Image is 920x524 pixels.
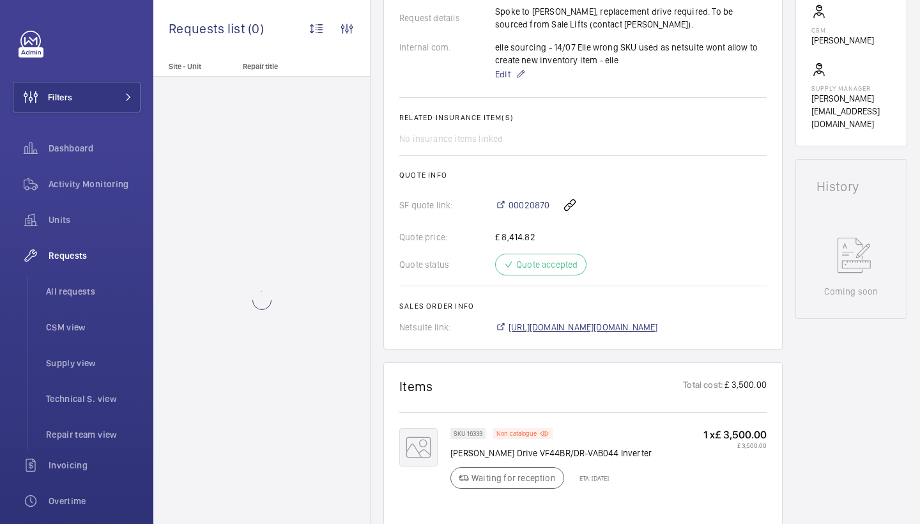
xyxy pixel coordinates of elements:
p: [PERSON_NAME][EMAIL_ADDRESS][DOMAIN_NAME] [811,92,891,130]
h2: Related insurance item(s) [399,113,767,122]
p: SKU 16333 [454,431,482,436]
p: Total cost: [683,378,723,394]
p: Non catalogue [496,431,537,436]
h1: Items [399,378,433,394]
span: Requests [49,249,141,262]
span: CSM view [46,321,141,334]
p: 1 x £ 3,500.00 [703,428,767,442]
span: Units [49,213,141,226]
span: Invoicing [49,459,141,472]
span: Filters [48,91,72,104]
p: Waiting for reception [471,472,556,484]
span: [URL][DOMAIN_NAME][DOMAIN_NAME] [509,321,658,334]
p: ETA: [DATE] [572,474,609,482]
p: [PERSON_NAME] Drive VF44BR/DR-VAB044 Inverter [450,447,652,459]
span: Requests list [169,20,248,36]
p: Coming soon [824,285,878,298]
span: Dashboard [49,142,141,155]
p: [PERSON_NAME] [811,34,874,47]
a: 00020870 [495,199,549,212]
button: Filters [13,82,141,112]
p: CSM [811,26,874,34]
span: Activity Monitoring [49,178,141,190]
span: Technical S. view [46,392,141,405]
span: 00020870 [509,199,549,212]
span: Repair team view [46,428,141,441]
p: Repair title [243,62,327,71]
p: £ 3,500.00 [703,442,767,449]
span: Overtime [49,495,141,507]
span: Supply view [46,357,141,369]
p: Site - Unit [153,62,238,71]
span: Edit [495,68,510,81]
a: [URL][DOMAIN_NAME][DOMAIN_NAME] [495,321,658,334]
p: £ 3,500.00 [723,378,767,394]
span: All requests [46,285,141,298]
h1: History [816,180,886,193]
h2: Quote info [399,171,767,180]
p: Supply manager [811,84,891,92]
h2: Sales order info [399,302,767,311]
